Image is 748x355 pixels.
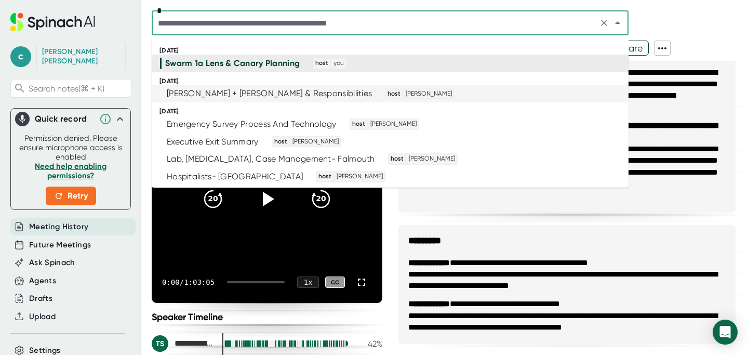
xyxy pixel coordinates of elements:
div: Quick record [15,109,126,129]
button: Retry [46,187,96,205]
span: [PERSON_NAME] [404,89,453,99]
div: Executive Exit Summary [167,137,259,147]
div: [DATE] [159,108,629,115]
button: Close [610,16,625,30]
span: Retry [54,190,88,202]
span: [PERSON_NAME] [335,172,384,181]
div: 42 % [356,339,382,349]
span: [PERSON_NAME] [369,120,418,129]
span: Search notes (⌘ + K) [29,84,129,94]
div: Permission denied. Please ensure microphone access is enabled [17,134,124,205]
div: 0:00 / 1:03:05 [162,278,215,286]
span: you [332,59,345,68]
div: Speaker Timeline [152,311,382,323]
div: Hospitalists- [GEOGRAPHIC_DATA] [167,172,303,182]
button: Agents [29,275,56,287]
span: c [10,46,31,67]
a: Need help enabling permissions? [35,162,106,180]
span: [PERSON_NAME] [291,137,340,147]
button: Future Meetings [29,239,91,251]
button: Meeting History [29,221,88,233]
div: Lab, [MEDICAL_DATA], Case Management- Falmouth [167,154,375,164]
button: Share [612,41,649,56]
div: CC [325,277,345,288]
span: Share [612,39,648,57]
div: 1 x [297,277,319,288]
button: Upload [29,311,56,323]
div: Quick record [35,114,94,124]
span: host [317,172,333,181]
span: host [273,137,289,147]
button: Drafts [29,293,52,305]
button: Ask Spinach [29,257,75,269]
button: Clear [597,16,611,30]
div: Swarm 1a Lens & Canary Planning [165,58,300,69]
div: TS [152,335,168,352]
span: host [389,154,405,164]
span: [PERSON_NAME] [407,154,457,164]
div: [DATE] [159,77,629,85]
div: Emergency Survey Process And Technology [167,119,337,129]
div: Carl Pfeiffer [42,47,120,65]
div: Open Intercom Messenger [713,320,738,345]
div: [DATE] [159,47,629,55]
div: Tynan Szvetecz [152,335,214,352]
span: host [351,120,367,129]
span: host [386,89,402,99]
div: [PERSON_NAME] + [PERSON_NAME] & Responsibilities [167,88,372,99]
span: host [314,59,330,68]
